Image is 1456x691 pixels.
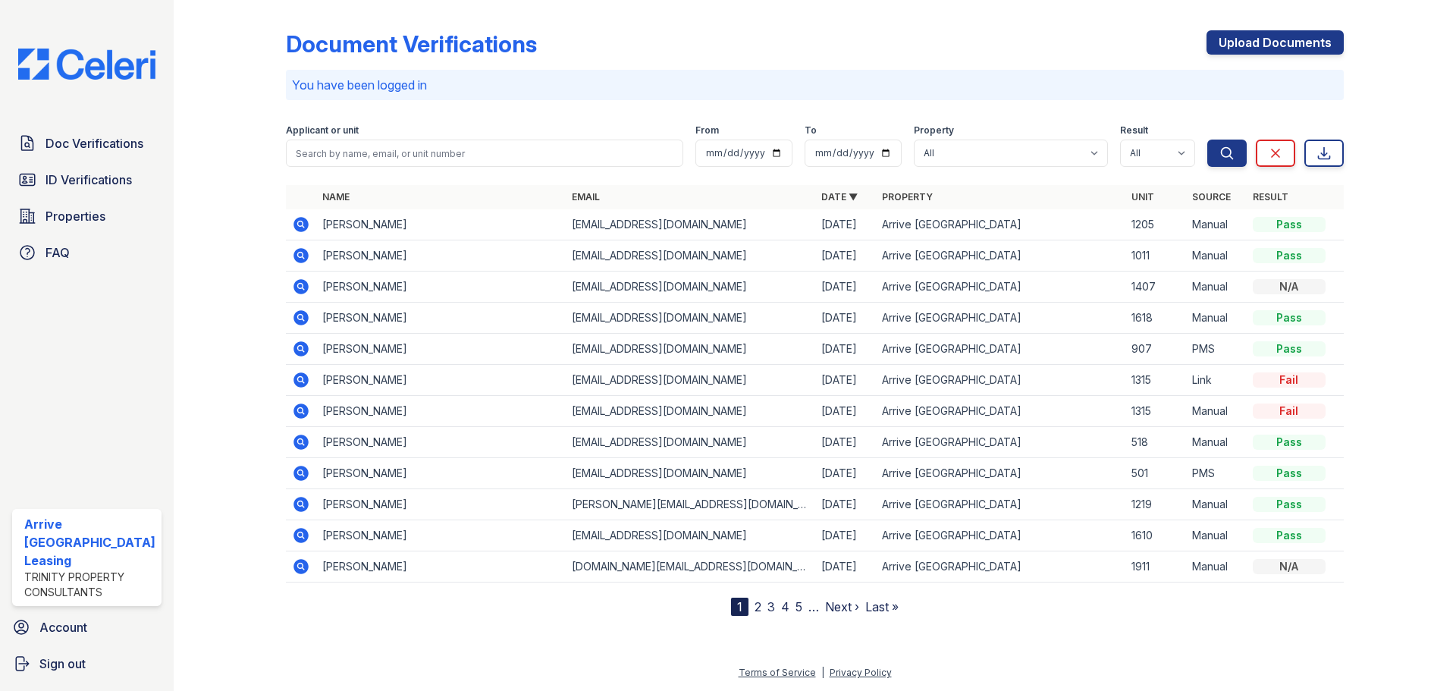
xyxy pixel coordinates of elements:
td: [DATE] [815,209,876,240]
a: Properties [12,201,162,231]
a: Email [572,191,600,203]
a: Source [1192,191,1231,203]
td: 501 [1125,458,1186,489]
td: [PERSON_NAME] [316,334,566,365]
span: FAQ [45,243,70,262]
td: [EMAIL_ADDRESS][DOMAIN_NAME] [566,365,815,396]
td: [PERSON_NAME] [316,427,566,458]
td: [DATE] [815,551,876,583]
div: Pass [1253,217,1326,232]
td: Arrive [GEOGRAPHIC_DATA] [876,551,1125,583]
td: 907 [1125,334,1186,365]
a: Next › [825,599,859,614]
div: Pass [1253,341,1326,356]
td: 1618 [1125,303,1186,334]
td: [PERSON_NAME] [316,365,566,396]
td: [EMAIL_ADDRESS][DOMAIN_NAME] [566,520,815,551]
label: Applicant or unit [286,124,359,137]
td: 1315 [1125,365,1186,396]
td: 518 [1125,427,1186,458]
div: Arrive [GEOGRAPHIC_DATA] Leasing [24,515,155,570]
td: [EMAIL_ADDRESS][DOMAIN_NAME] [566,458,815,489]
div: N/A [1253,279,1326,294]
td: Manual [1186,520,1247,551]
td: [PERSON_NAME][EMAIL_ADDRESS][DOMAIN_NAME] [566,489,815,520]
div: 1 [731,598,748,616]
a: Result [1253,191,1288,203]
td: [PERSON_NAME] [316,489,566,520]
img: CE_Logo_Blue-a8612792a0a2168367f1c8372b55b34899dd931a85d93a1a3d3e32e68fde9ad4.png [6,49,168,80]
span: ID Verifications [45,171,132,189]
a: Property [882,191,933,203]
a: Terms of Service [739,667,816,678]
td: Manual [1186,209,1247,240]
td: Arrive [GEOGRAPHIC_DATA] [876,209,1125,240]
td: 1407 [1125,272,1186,303]
td: [EMAIL_ADDRESS][DOMAIN_NAME] [566,396,815,427]
td: Manual [1186,396,1247,427]
td: Arrive [GEOGRAPHIC_DATA] [876,240,1125,272]
label: Property [914,124,954,137]
td: Arrive [GEOGRAPHIC_DATA] [876,520,1125,551]
td: [DATE] [815,334,876,365]
td: [DOMAIN_NAME][EMAIL_ADDRESS][DOMAIN_NAME] [566,551,815,583]
td: [DATE] [815,240,876,272]
div: Pass [1253,528,1326,543]
td: [EMAIL_ADDRESS][DOMAIN_NAME] [566,303,815,334]
a: Unit [1131,191,1154,203]
td: Manual [1186,240,1247,272]
td: [PERSON_NAME] [316,303,566,334]
span: … [808,598,819,616]
div: Pass [1253,497,1326,512]
label: Result [1120,124,1148,137]
a: Upload Documents [1207,30,1344,55]
td: 1315 [1125,396,1186,427]
span: Properties [45,207,105,225]
td: Arrive [GEOGRAPHIC_DATA] [876,272,1125,303]
td: PMS [1186,334,1247,365]
td: Arrive [GEOGRAPHIC_DATA] [876,303,1125,334]
div: Pass [1253,435,1326,450]
td: [PERSON_NAME] [316,240,566,272]
td: PMS [1186,458,1247,489]
span: Sign out [39,655,86,673]
td: [DATE] [815,365,876,396]
td: Manual [1186,272,1247,303]
a: Sign out [6,649,168,679]
td: 1911 [1125,551,1186,583]
div: Pass [1253,248,1326,263]
td: Arrive [GEOGRAPHIC_DATA] [876,489,1125,520]
td: [DATE] [815,458,876,489]
td: Link [1186,365,1247,396]
td: [PERSON_NAME] [316,551,566,583]
td: [PERSON_NAME] [316,396,566,427]
td: Arrive [GEOGRAPHIC_DATA] [876,458,1125,489]
td: [EMAIL_ADDRESS][DOMAIN_NAME] [566,209,815,240]
p: You have been logged in [292,76,1338,94]
td: Arrive [GEOGRAPHIC_DATA] [876,396,1125,427]
td: [EMAIL_ADDRESS][DOMAIN_NAME] [566,240,815,272]
a: FAQ [12,237,162,268]
td: Manual [1186,551,1247,583]
td: [DATE] [815,489,876,520]
td: 1011 [1125,240,1186,272]
td: [PERSON_NAME] [316,520,566,551]
td: [DATE] [815,272,876,303]
td: Arrive [GEOGRAPHIC_DATA] [876,427,1125,458]
div: Fail [1253,404,1326,419]
td: Arrive [GEOGRAPHIC_DATA] [876,365,1125,396]
a: ID Verifications [12,165,162,195]
td: [DATE] [815,427,876,458]
a: 5 [795,599,802,614]
td: [PERSON_NAME] [316,458,566,489]
a: Privacy Policy [830,667,892,678]
label: To [805,124,817,137]
a: 2 [755,599,761,614]
div: | [821,667,824,678]
div: N/A [1253,559,1326,574]
td: [EMAIL_ADDRESS][DOMAIN_NAME] [566,272,815,303]
a: 4 [781,599,789,614]
a: Date ▼ [821,191,858,203]
td: Manual [1186,427,1247,458]
td: 1610 [1125,520,1186,551]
